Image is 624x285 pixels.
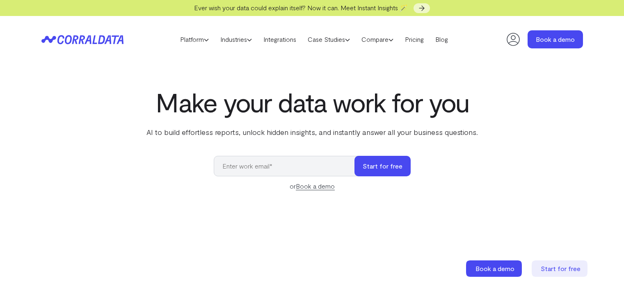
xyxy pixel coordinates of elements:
h1: Make your data work for you [145,87,480,117]
a: Platform [174,33,215,46]
span: Ever wish your data could explain itself? Now it can. Meet Instant Insights 🪄 [194,4,408,11]
a: Book a demo [528,30,583,48]
span: Start for free [541,264,581,272]
a: Blog [430,33,454,46]
button: Start for free [354,156,411,176]
a: Start for free [532,260,589,277]
a: Compare [356,33,399,46]
a: Industries [215,33,258,46]
a: Case Studies [302,33,356,46]
a: Pricing [399,33,430,46]
a: Book a demo [466,260,523,277]
p: AI to build effortless reports, unlock hidden insights, and instantly answer all your business qu... [145,127,480,137]
input: Enter work email* [214,156,363,176]
span: Book a demo [475,264,514,272]
div: or [214,181,411,191]
a: Integrations [258,33,302,46]
a: Book a demo [296,182,335,190]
